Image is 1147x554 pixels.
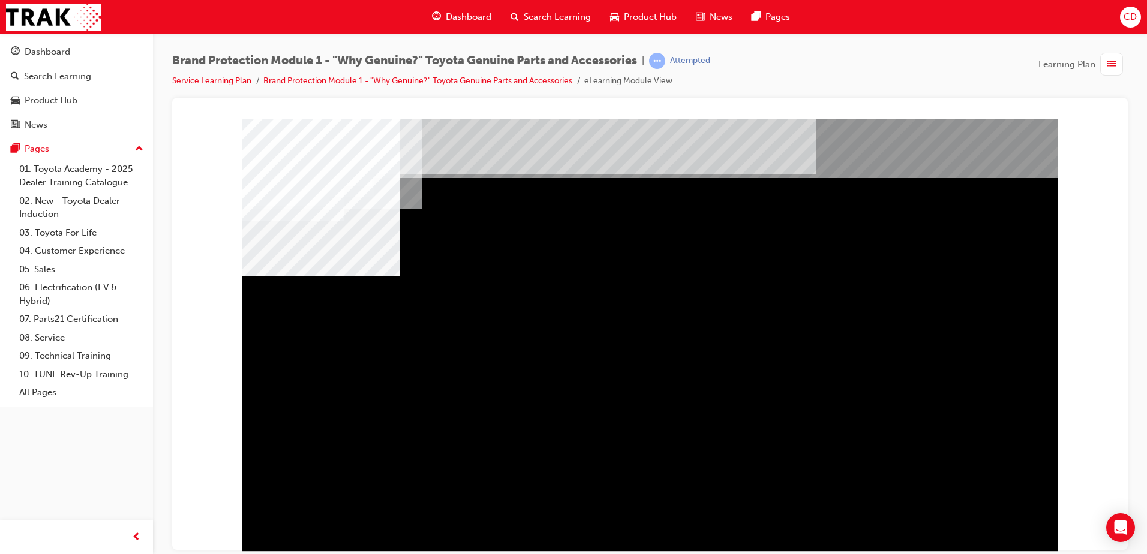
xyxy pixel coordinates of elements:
[584,74,672,88] li: eLearning Module View
[14,347,148,365] a: 09. Technical Training
[1120,7,1141,28] button: CD
[649,53,665,69] span: learningRecordVerb_ATTEMPT-icon
[5,41,148,63] a: Dashboard
[1038,58,1095,71] span: Learning Plan
[1107,57,1116,72] span: list-icon
[524,10,591,24] span: Search Learning
[752,10,761,25] span: pages-icon
[11,120,20,131] span: news-icon
[14,383,148,402] a: All Pages
[11,144,20,155] span: pages-icon
[263,76,572,86] a: Brand Protection Module 1 - "Why Genuine?" Toyota Genuine Parts and Accessories
[5,114,148,136] a: News
[710,10,732,24] span: News
[11,47,20,58] span: guage-icon
[135,141,143,157] span: up-icon
[14,260,148,279] a: 05. Sales
[11,71,19,82] span: search-icon
[422,5,501,29] a: guage-iconDashboard
[25,142,49,156] div: Pages
[432,10,441,25] span: guage-icon
[5,89,148,112] a: Product Hub
[742,5,800,29] a: pages-iconPages
[11,95,20,106] span: car-icon
[25,45,70,59] div: Dashboard
[14,278,148,310] a: 06. Electrification (EV & Hybrid)
[670,55,710,67] div: Attempted
[1038,53,1128,76] button: Learning Plan
[14,329,148,347] a: 08. Service
[14,365,148,384] a: 10. TUNE Rev-Up Training
[25,94,77,107] div: Product Hub
[511,10,519,25] span: search-icon
[5,38,148,138] button: DashboardSearch LearningProduct HubNews
[61,432,136,453] div: BACK Trigger this button to go to the previous slide
[765,10,790,24] span: Pages
[624,10,677,24] span: Product Hub
[1124,10,1137,24] span: CD
[610,10,619,25] span: car-icon
[172,76,251,86] a: Service Learning Plan
[686,5,742,29] a: news-iconNews
[5,138,148,160] button: Pages
[14,310,148,329] a: 07. Parts21 Certification
[14,242,148,260] a: 04. Customer Experience
[600,5,686,29] a: car-iconProduct Hub
[24,70,91,83] div: Search Learning
[132,530,141,545] span: prev-icon
[172,54,637,68] span: Brand Protection Module 1 - "Why Genuine?" Toyota Genuine Parts and Accessories
[642,54,644,68] span: |
[696,10,705,25] span: news-icon
[14,224,148,242] a: 03. Toyota For Life
[25,118,47,132] div: News
[6,4,101,31] img: Trak
[5,65,148,88] a: Search Learning
[1106,513,1135,542] div: Open Intercom Messenger
[501,5,600,29] a: search-iconSearch Learning
[446,10,491,24] span: Dashboard
[14,160,148,192] a: 01. Toyota Academy - 2025 Dealer Training Catalogue
[14,192,148,224] a: 02. New - Toyota Dealer Induction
